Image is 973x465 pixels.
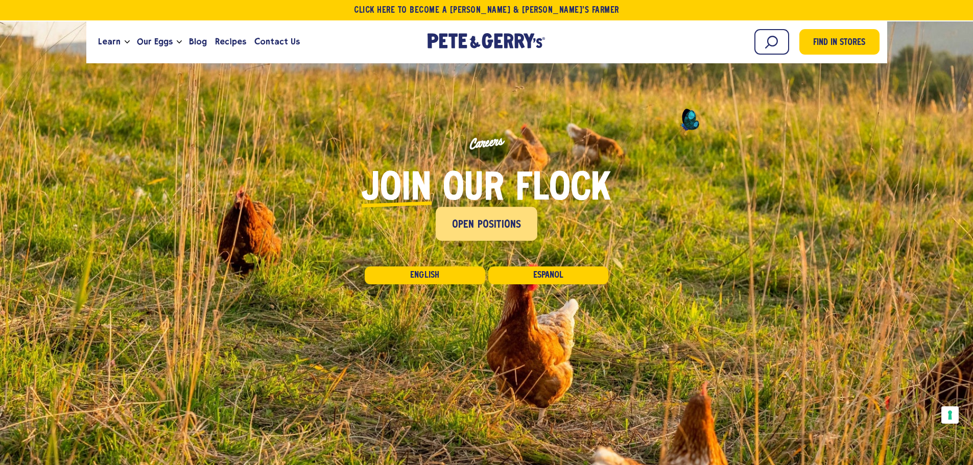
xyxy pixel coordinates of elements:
a: English [365,266,485,284]
span: Join [362,170,432,209]
span: Our Eggs [137,35,173,48]
a: Find in Stores [799,29,880,55]
span: our [443,170,504,209]
button: Open the dropdown menu for Learn [125,40,130,44]
span: Blog [189,35,207,48]
input: Search [754,29,789,55]
p: Careers [83,93,891,192]
a: Blog [185,28,211,56]
span: Learn [98,35,121,48]
span: flock [515,170,611,209]
button: Open the dropdown menu for Our Eggs [177,40,182,44]
span: Open Positions [452,217,521,233]
span: Contact Us [254,35,300,48]
a: Learn [94,28,125,56]
a: Open Positions [436,207,537,241]
a: Recipes [211,28,250,56]
a: Our Eggs [133,28,177,56]
a: Español [488,266,608,284]
a: Contact Us [250,28,304,56]
button: Your consent preferences for tracking technologies [941,406,959,424]
span: Find in Stores [813,36,865,50]
span: Recipes [215,35,246,48]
